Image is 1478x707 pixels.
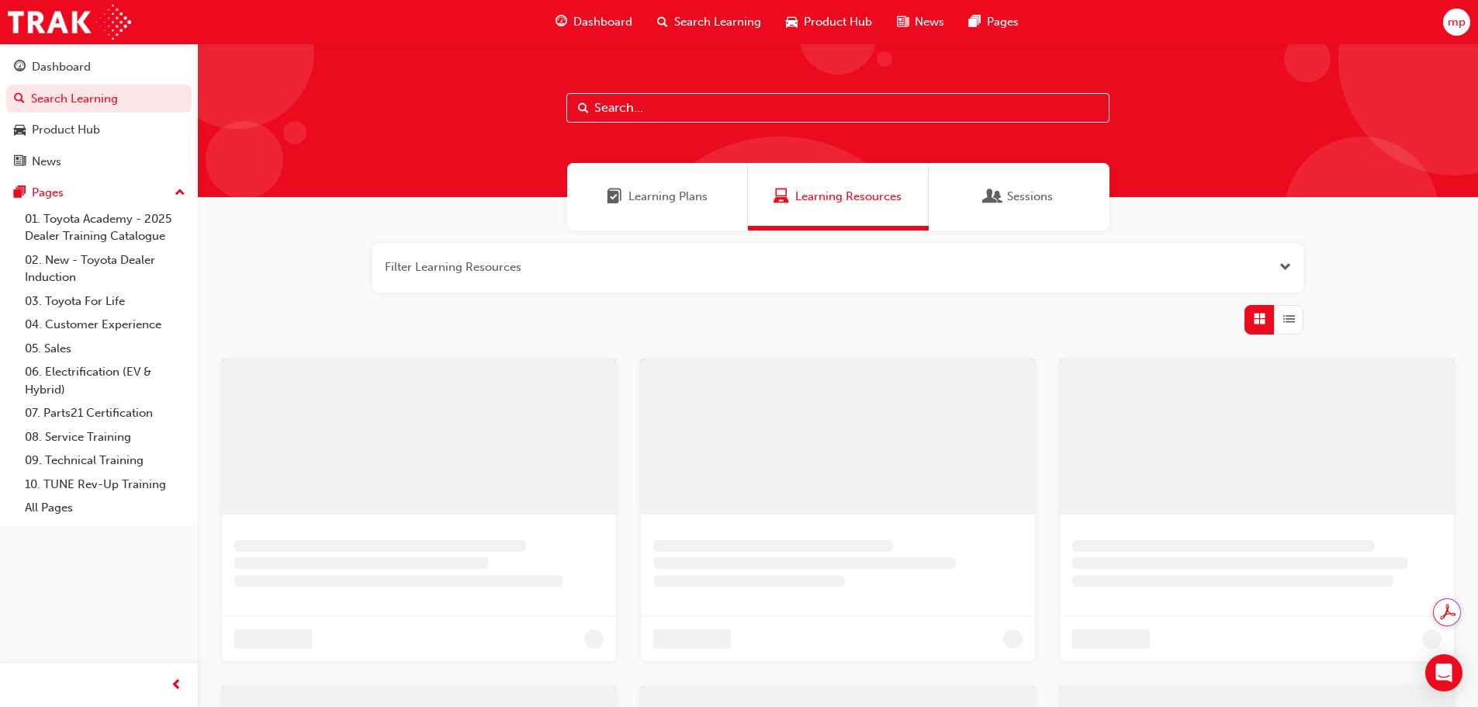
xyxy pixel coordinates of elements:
[929,163,1109,230] a: SessionsSessions
[6,178,192,207] button: Pages
[19,473,192,497] a: 10. TUNE Rev-Up Training
[175,183,185,203] span: up-icon
[985,188,1001,206] span: Sessions
[987,13,1019,31] span: Pages
[957,6,1031,38] a: pages-iconPages
[19,337,192,361] a: 05. Sales
[19,289,192,314] a: 03. Toyota For Life
[14,92,25,106] span: search-icon
[32,121,100,139] div: Product Hub
[19,248,192,289] a: 02. New - Toyota Dealer Induction
[657,12,668,32] span: search-icon
[14,155,26,169] span: news-icon
[171,676,182,695] span: prev-icon
[19,207,192,248] a: 01. Toyota Academy - 2025 Dealer Training Catalogue
[14,123,26,137] span: car-icon
[567,163,748,230] a: Learning PlansLearning Plans
[607,188,622,206] span: Learning Plans
[6,116,192,144] a: Product Hub
[14,186,26,200] span: pages-icon
[645,6,774,38] a: search-iconSearch Learning
[1425,654,1462,691] div: Open Intercom Messenger
[748,163,929,230] a: Learning ResourcesLearning Resources
[19,401,192,425] a: 07. Parts21 Certification
[19,313,192,337] a: 04. Customer Experience
[774,6,884,38] a: car-iconProduct Hub
[19,360,192,401] a: 06. Electrification (EV & Hybrid)
[1007,188,1053,206] span: Sessions
[897,12,909,32] span: news-icon
[8,5,131,40] img: Trak
[543,6,645,38] a: guage-iconDashboard
[32,153,61,171] div: News
[578,99,589,117] span: Search
[6,147,192,176] a: News
[674,13,761,31] span: Search Learning
[19,449,192,473] a: 09. Technical Training
[795,188,902,206] span: Learning Resources
[6,50,192,178] button: DashboardSearch LearningProduct HubNews
[1448,13,1466,31] span: mp
[556,12,567,32] span: guage-icon
[32,58,91,76] div: Dashboard
[774,188,789,206] span: Learning Resources
[1283,310,1295,328] span: List
[786,12,798,32] span: car-icon
[6,53,192,81] a: Dashboard
[566,93,1109,123] input: Search...
[32,184,64,202] div: Pages
[969,12,981,32] span: pages-icon
[1254,310,1265,328] span: Grid
[804,13,872,31] span: Product Hub
[1443,9,1470,36] button: mp
[14,61,26,75] span: guage-icon
[19,496,192,520] a: All Pages
[1279,258,1291,276] button: Open the filter
[6,85,192,113] a: Search Learning
[19,425,192,449] a: 08. Service Training
[884,6,957,38] a: news-iconNews
[628,188,708,206] span: Learning Plans
[573,13,632,31] span: Dashboard
[915,13,944,31] span: News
